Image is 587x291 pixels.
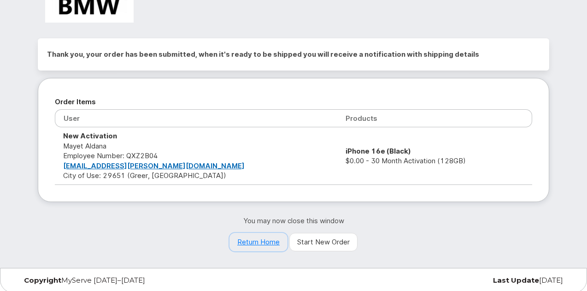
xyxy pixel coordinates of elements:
[337,109,532,127] th: Products
[346,147,411,155] strong: iPhone 16e (Black)
[63,151,158,160] span: Employee Number: QXZ2B04
[386,277,570,284] div: [DATE]
[55,95,532,109] h2: Order Items
[63,131,117,140] strong: New Activation
[24,276,61,285] strong: Copyright
[47,48,540,61] h2: Thank you, your order has been submitted, when it's ready to be shipped you will receive a notifi...
[493,276,539,285] strong: Last Update
[38,216,549,226] p: You may now close this window
[337,127,532,184] td: $0.00 - 30 Month Activation (128GB)
[17,277,201,284] div: MyServe [DATE]–[DATE]
[63,161,245,170] a: [EMAIL_ADDRESS][PERSON_NAME][DOMAIN_NAME]
[55,127,337,184] td: Mayet Aldana City of Use: 29651 (Greer, [GEOGRAPHIC_DATA])
[55,109,337,127] th: User
[289,233,358,251] a: Start New Order
[229,233,288,251] a: Return Home
[547,251,580,284] iframe: Messenger Launcher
